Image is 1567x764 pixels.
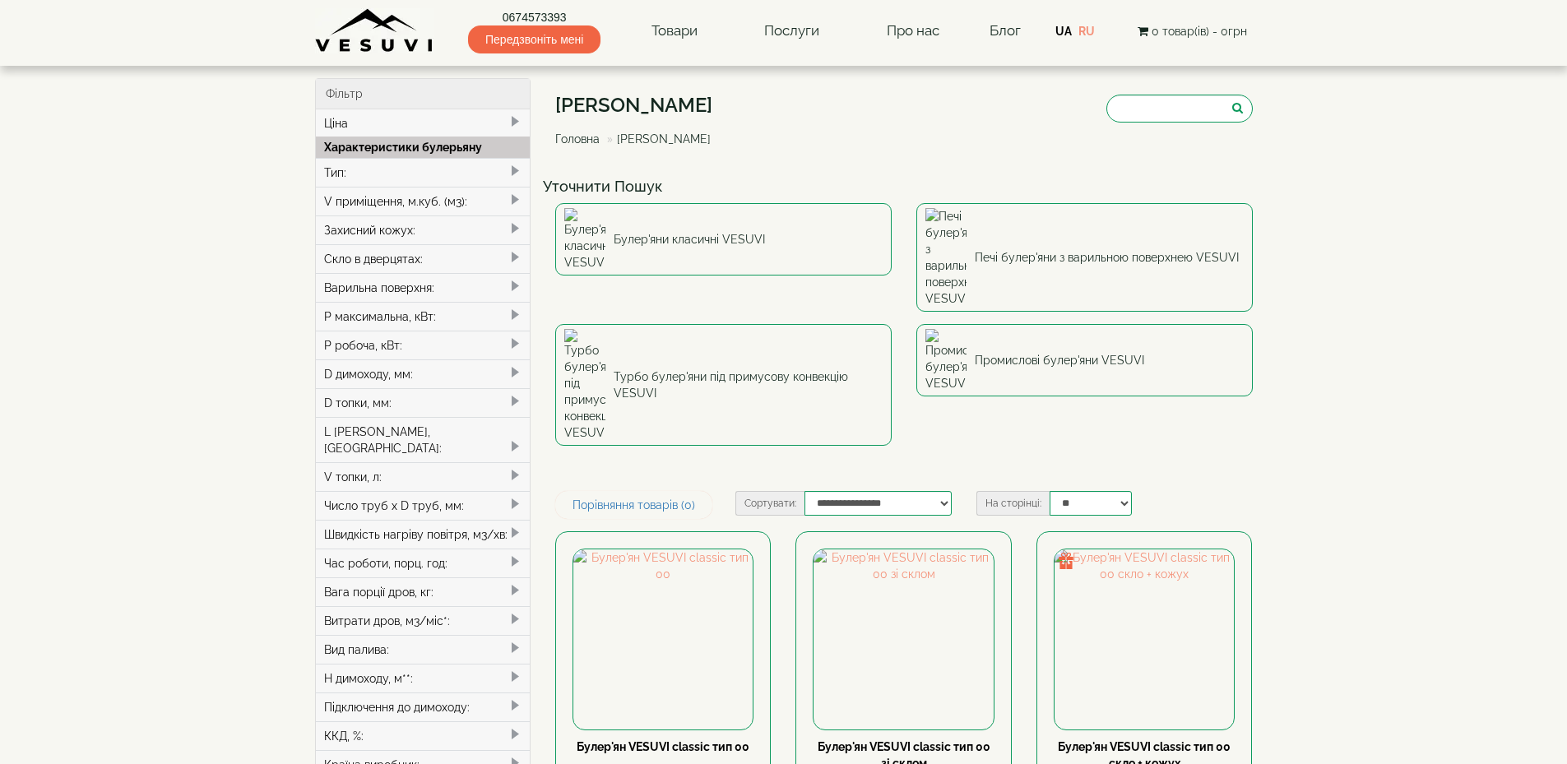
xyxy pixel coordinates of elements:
div: Скло в дверцятах: [316,244,531,273]
div: ККД, %: [316,721,531,750]
a: Булер'ян VESUVI classic тип 00 [577,740,749,753]
div: Час роботи, порц. год: [316,549,531,577]
div: P робоча, кВт: [316,331,531,359]
div: Тип: [316,158,531,187]
div: Вид палива: [316,635,531,664]
div: Фільтр [316,79,531,109]
a: Печі булер'яни з варильною поверхнею VESUVI Печі булер'яни з варильною поверхнею VESUVI [916,203,1253,312]
div: V приміщення, м.куб. (м3): [316,187,531,215]
span: Передзвоніть мені [468,25,600,53]
label: На сторінці: [976,491,1050,516]
a: UA [1055,25,1072,38]
div: Витрати дров, м3/міс*: [316,606,531,635]
h1: [PERSON_NAME] [555,95,723,116]
a: Про нас [870,12,956,50]
div: Число труб x D труб, мм: [316,491,531,520]
a: Головна [555,132,600,146]
li: [PERSON_NAME] [603,131,711,147]
label: Сортувати: [735,491,804,516]
img: Булер'яни класичні VESUVI [564,208,605,271]
a: Промислові булер'яни VESUVI Промислові булер'яни VESUVI [916,324,1253,396]
img: Булер'ян VESUVI classic тип 00 зі склом [814,549,993,729]
div: L [PERSON_NAME], [GEOGRAPHIC_DATA]: [316,417,531,462]
div: H димоходу, м**: [316,664,531,692]
h4: Уточнити Пошук [543,178,1265,195]
a: Порівняння товарів (0) [555,491,712,519]
img: gift [1058,553,1074,569]
div: Швидкість нагріву повітря, м3/хв: [316,520,531,549]
img: Промислові булер'яни VESUVI [925,329,967,391]
div: D топки, мм: [316,388,531,417]
div: Підключення до димоходу: [316,692,531,721]
img: Завод VESUVI [315,8,434,53]
div: Варильна поверхня: [316,273,531,302]
a: Блог [990,22,1021,39]
button: 0 товар(ів) - 0грн [1133,22,1252,40]
img: Печі булер'яни з варильною поверхнею VESUVI [925,208,967,307]
img: Турбо булер'яни під примусову конвекцію VESUVI [564,329,605,441]
img: Булер'ян VESUVI classic тип 00 скло + кожух [1055,549,1234,729]
div: Вага порції дров, кг: [316,577,531,606]
a: Булер'яни класичні VESUVI Булер'яни класичні VESUVI [555,203,892,276]
span: 0 товар(ів) - 0грн [1152,25,1247,38]
div: P максимальна, кВт: [316,302,531,331]
a: 0674573393 [468,9,600,25]
div: Захисний кожух: [316,215,531,244]
div: V топки, л: [316,462,531,491]
a: Товари [635,12,714,50]
a: Послуги [748,12,836,50]
div: D димоходу, мм: [316,359,531,388]
a: Турбо булер'яни під примусову конвекцію VESUVI Турбо булер'яни під примусову конвекцію VESUVI [555,324,892,446]
div: Ціна [316,109,531,137]
div: Характеристики булерьяну [316,137,531,158]
a: RU [1078,25,1095,38]
img: Булер'ян VESUVI classic тип 00 [573,549,753,729]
